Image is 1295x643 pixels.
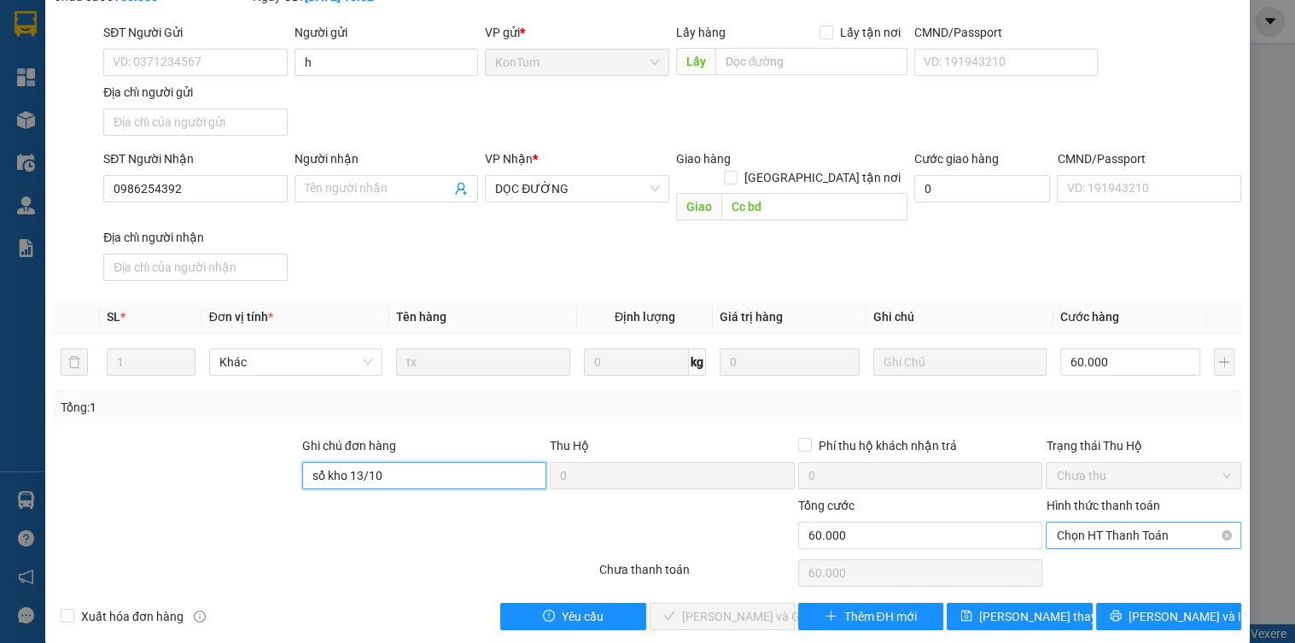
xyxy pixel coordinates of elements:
input: Địa chỉ của người nhận [103,254,287,281]
div: Tổng: 1 [61,398,501,417]
span: Phí thu hộ khách nhận trả [812,436,964,455]
span: kg [689,348,706,376]
div: Địa chỉ người gửi [103,83,287,102]
span: Khác [219,349,372,375]
span: Tên hàng [396,310,446,324]
span: Tổng cước [798,499,855,512]
div: VP gửi [485,23,668,42]
span: Lấy hàng [676,26,726,39]
span: VP Nhận [485,152,533,166]
div: Địa chỉ người nhận [103,228,287,247]
button: printer[PERSON_NAME] và In [1096,603,1241,630]
input: VD: Bàn, Ghế [396,348,569,376]
div: Người nhận [295,149,478,168]
span: exclamation-circle [543,610,555,623]
span: Giá trị hàng [720,310,783,324]
div: Trạng thái Thu Hộ [1046,436,1240,455]
button: delete [61,348,88,376]
span: Chưa thu [1056,463,1230,488]
span: Giao [676,193,721,220]
span: Thêm ĐH mới [843,607,916,626]
span: printer [1110,610,1122,623]
span: [PERSON_NAME] và In [1129,607,1248,626]
button: save[PERSON_NAME] thay đổi [947,603,1092,630]
button: plus [1214,348,1234,376]
span: SL [107,310,120,324]
div: CMND/Passport [1057,149,1240,168]
span: info-circle [194,611,206,623]
span: KonTum [495,50,658,75]
input: 0 [720,348,860,376]
span: save [960,610,972,623]
div: Người gửi [295,23,478,42]
th: Ghi chú [866,301,1053,334]
span: Thu Hộ [550,439,589,453]
span: Giao hàng [676,152,731,166]
button: check[PERSON_NAME] và Giao hàng [650,603,795,630]
input: Ghi chú đơn hàng [302,462,547,489]
div: SĐT Người Nhận [103,149,287,168]
span: Cước hàng [1060,310,1119,324]
span: Xuất hóa đơn hàng [74,607,190,626]
span: close-circle [1222,530,1232,541]
span: user-add [454,182,468,196]
button: exclamation-circleYêu cầu [500,603,645,630]
span: DỌC ĐƯỜNG [495,176,658,202]
input: Địa chỉ của người gửi [103,108,287,136]
span: plus [825,610,837,623]
span: Định lượng [615,310,675,324]
span: Lấy [676,48,715,75]
span: Lấy tận nơi [833,23,907,42]
div: SĐT Người Gửi [103,23,287,42]
input: Dọc đường [715,48,907,75]
span: [PERSON_NAME] thay đổi [979,607,1116,626]
label: Ghi chú đơn hàng [302,439,396,453]
div: Chưa thanh toán [598,560,796,590]
input: Ghi Chú [873,348,1047,376]
div: CMND/Passport [914,23,1098,42]
label: Hình thức thanh toán [1046,499,1159,512]
label: Cước giao hàng [914,152,999,166]
span: Chọn HT Thanh Toán [1056,523,1230,548]
input: Dọc đường [721,193,907,220]
span: Yêu cầu [562,607,604,626]
span: [GEOGRAPHIC_DATA] tận nơi [738,168,907,187]
span: Đơn vị tính [209,310,273,324]
input: Cước giao hàng [914,175,1051,202]
button: plusThêm ĐH mới [798,603,943,630]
